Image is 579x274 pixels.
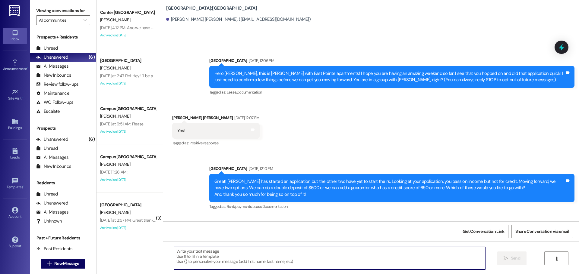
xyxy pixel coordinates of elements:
[100,169,127,175] div: [DATE] 11:26 AM:
[36,6,90,15] label: Viewing conversations for
[177,128,185,134] div: Yes!
[209,165,574,174] div: [GEOGRAPHIC_DATA]
[190,140,219,146] span: Positive response
[209,202,574,211] div: Tagged as:
[36,81,78,88] div: Review follow-ups
[36,200,68,206] div: Unanswered
[3,87,27,103] a: Site Visit •
[36,54,68,60] div: Unanswered
[166,16,311,23] div: [PERSON_NAME] [PERSON_NAME]. ([EMAIL_ADDRESS][DOMAIN_NAME])
[100,162,130,167] span: [PERSON_NAME]
[172,115,260,123] div: [PERSON_NAME] [PERSON_NAME]
[100,17,130,23] span: [PERSON_NAME]
[9,5,21,16] img: ResiDesk Logo
[233,115,259,121] div: [DATE] 12:07 PM
[22,95,23,100] span: •
[36,209,68,215] div: All Messages
[47,261,52,266] i: 
[166,5,257,11] b: [GEOGRAPHIC_DATA]: [GEOGRAPHIC_DATA]
[87,135,96,144] div: (6)
[237,90,262,95] span: Documentation
[54,260,79,267] span: New Message
[36,163,71,170] div: New Inbounds
[227,204,252,209] span: Rent/payments ,
[515,228,569,235] span: Share Conversation via email
[463,228,504,235] span: Get Conversation Link
[84,18,87,23] i: 
[3,205,27,221] a: Account
[247,57,274,64] div: [DATE] 12:06 PM
[100,176,157,183] div: Archived on [DATE]
[100,57,156,64] div: [GEOGRAPHIC_DATA]
[36,154,68,161] div: All Messages
[172,139,260,147] div: Tagged as:
[100,73,205,79] div: [DATE] at 2:47 PM: Hey! I'll be able to move in [DATE] correct?
[511,225,573,238] button: Share Conversation via email
[30,180,96,186] div: Residents
[27,66,28,70] span: •
[554,256,559,261] i: 
[36,218,62,224] div: Unknown
[214,178,565,198] div: Great! [PERSON_NAME] has started an application but the other two have yet to start theirs. Looki...
[3,116,27,133] a: Buildings
[209,88,574,97] div: Tagged as:
[100,121,144,127] div: [DATE] at 9:51 AM: Please
[3,176,27,192] a: Templates •
[511,255,520,261] span: Send
[36,136,68,143] div: Unanswered
[3,146,27,162] a: Leads
[36,246,73,252] div: Past Residents
[30,34,96,40] div: Prospects + Residents
[100,25,289,30] div: [DATE] 4:12 PM: Also we have been able to get personal renters insurance, what all do you guys ne...
[100,202,156,208] div: [GEOGRAPHIC_DATA]
[36,191,58,197] div: Unread
[30,125,96,131] div: Prospects
[36,99,73,106] div: WO Follow-ups
[252,204,262,209] span: Lease ,
[3,28,27,44] a: Inbox
[209,57,574,66] div: [GEOGRAPHIC_DATA]
[100,113,130,119] span: [PERSON_NAME]
[36,145,58,152] div: Unread
[41,259,86,269] button: New Message
[100,217,162,223] div: [DATE] at 2:57 PM: Great thank you!
[30,235,96,241] div: Past + Future Residents
[227,90,237,95] span: Lease ,
[100,128,157,135] div: Archived on [DATE]
[100,9,156,16] div: Center [GEOGRAPHIC_DATA]
[100,154,156,160] div: Campus [GEOGRAPHIC_DATA]
[100,210,130,215] span: [PERSON_NAME]
[3,235,27,251] a: Support
[36,90,69,97] div: Maintenance
[23,184,24,188] span: •
[459,225,508,238] button: Get Conversation Link
[497,251,527,265] button: Send
[100,106,156,112] div: Campus [GEOGRAPHIC_DATA]
[262,204,288,209] span: Documentation
[247,165,273,172] div: [DATE] 12:10 PM
[100,80,157,87] div: Archived on [DATE]
[36,45,58,51] div: Unread
[39,15,81,25] input: All communities
[214,70,565,83] div: Hello [PERSON_NAME], this is [PERSON_NAME] with East Pointe apartments! I hope you are having an ...
[100,65,130,71] span: [PERSON_NAME]
[36,108,60,115] div: Escalate
[36,72,71,79] div: New Inbounds
[504,256,508,261] i: 
[100,32,157,39] div: Archived on [DATE]
[36,63,68,69] div: All Messages
[87,53,96,62] div: (6)
[100,224,157,232] div: Archived on [DATE]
